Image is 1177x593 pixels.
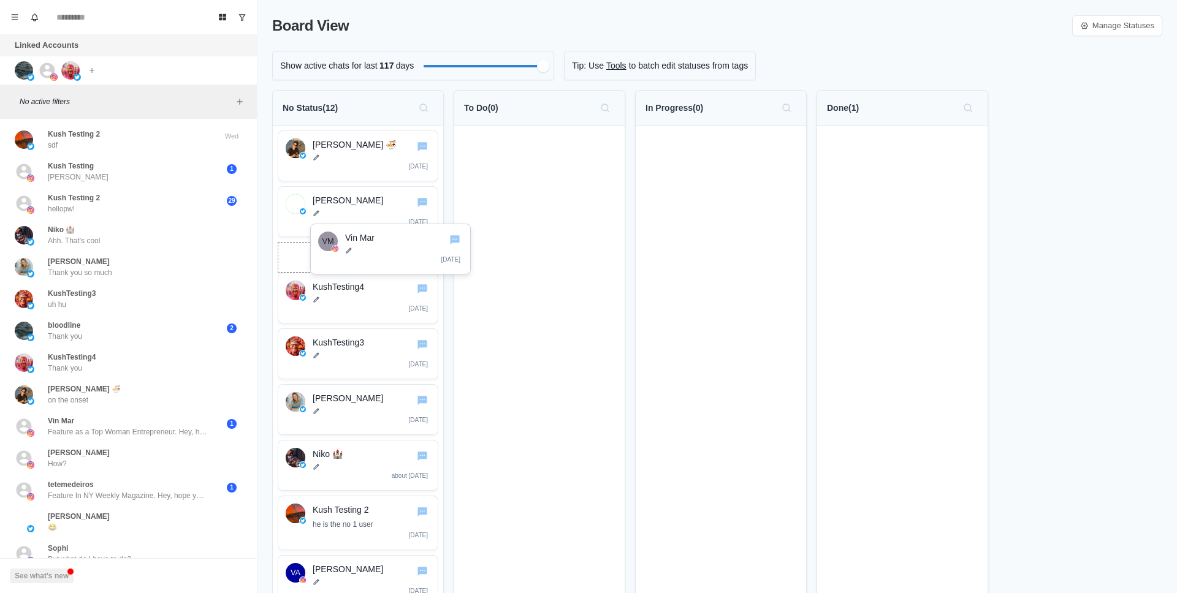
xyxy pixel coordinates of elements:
[272,15,349,37] p: Board View
[27,429,34,437] img: picture
[300,406,306,412] img: twitter
[227,164,237,174] span: 1
[15,513,33,531] img: picture
[48,543,68,554] p: Sophi
[227,483,237,493] span: 1
[300,577,306,583] img: instagram
[416,140,429,153] button: Go to chat
[27,206,34,214] img: picture
[15,130,33,149] img: picture
[48,363,82,374] p: Thank you
[378,59,396,72] span: 117
[27,74,34,81] img: picture
[15,258,33,276] img: picture
[48,235,100,246] p: Ahh. That's cool
[15,226,33,244] img: picture
[48,383,121,395] p: [PERSON_NAME] 🍜
[313,138,430,151] p: [PERSON_NAME] 🍜
[286,336,305,356] img: KushTesting3
[409,217,428,227] p: [DATE]
[10,568,74,583] button: See what's new
[15,61,33,80] img: picture
[827,102,859,115] p: Done ( 1 )
[416,505,429,518] button: Go to chat
[416,195,429,209] button: Go to chat
[48,511,110,522] p: [PERSON_NAME]
[300,462,306,468] img: twitter
[300,208,306,214] img: twitter
[606,59,627,72] a: Tools
[414,98,433,118] button: Search
[48,224,75,235] p: Niko 🏰
[27,525,34,532] img: picture
[416,393,429,407] button: Go to chat
[48,554,131,565] p: But what do I have to do?
[313,519,430,530] p: he is the no 1 user
[595,98,615,118] button: Search
[227,419,237,429] span: 1
[572,59,604,72] p: Tip: Use
[50,74,58,81] img: picture
[286,138,305,158] img: Leo 🍜
[74,74,81,81] img: picture
[48,203,75,214] p: hellopw!
[286,281,305,300] img: KushTesting4
[15,290,33,308] img: picture
[27,302,34,309] img: picture
[48,129,100,140] p: Kush Testing 2
[27,238,34,246] img: picture
[416,564,429,578] button: Go to chat
[409,415,428,425] p: [DATE]
[629,59,748,72] p: to batch edit statuses from tags
[15,353,33,372] img: picture
[416,449,429,463] button: Go to chat
[27,493,34,500] img: picture
[61,61,80,80] img: picture
[85,63,99,78] button: Add account
[213,7,232,27] button: Board View
[300,518,306,524] img: twitter
[48,522,57,533] p: 😂
[416,282,429,295] button: Go to chat
[15,39,78,51] p: Linked Accounts
[646,102,703,115] p: In Progress ( 0 )
[416,338,429,351] button: Go to chat
[392,471,428,480] p: about [DATE]
[409,531,428,540] p: [DATE]
[20,96,232,107] p: No active filters
[409,304,428,313] p: [DATE]
[313,194,430,207] p: [PERSON_NAME]
[48,288,96,299] p: KushTesting3
[300,295,306,301] img: twitter
[48,267,112,278] p: Thank you so much
[280,59,378,72] p: Show active chats for last
[216,131,247,142] p: Wed
[48,395,88,406] p: on the onset
[286,194,305,214] img: Raul
[283,102,338,115] p: No Status ( 12 )
[286,392,305,412] img: Amanda Goetz
[27,366,34,373] img: picture
[48,331,82,342] p: Thank you
[27,461,34,469] img: picture
[777,98,796,118] button: Search
[958,98,978,118] button: Search
[27,270,34,278] img: picture
[537,60,549,72] div: Filter by activity days
[25,7,44,27] button: Notifications
[464,102,498,115] p: To Do ( 0 )
[48,299,66,310] p: uh hu
[313,504,430,516] p: Kush Testing 2
[409,360,428,369] p: [DATE]
[300,153,306,159] img: twitter
[286,504,305,523] img: Kush Testing 2
[48,458,67,469] p: How?
[232,94,247,109] button: Add filters
[313,336,430,349] p: KushTesting3
[313,563,430,576] p: [PERSON_NAME]
[27,398,34,405] img: picture
[286,448,305,467] img: Niko 🏰
[300,350,306,357] img: twitter
[48,415,74,426] p: Vin Mar
[48,426,207,437] p: Feature as a Top Woman Entrepreneur. Hey, hope you are doing well! We are doing a special feature...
